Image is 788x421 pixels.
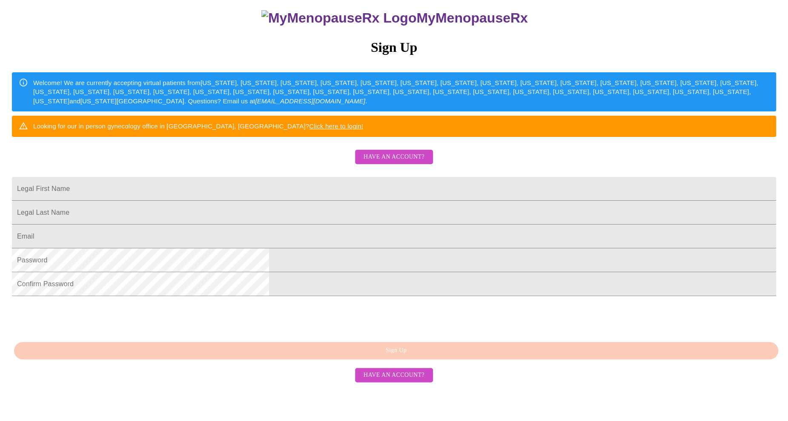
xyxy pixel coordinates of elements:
a: Have an account? [353,159,435,166]
button: Have an account? [355,150,433,165]
img: MyMenopauseRx Logo [261,10,416,26]
h3: Sign Up [12,40,776,55]
span: Have an account? [364,152,424,162]
h3: MyMenopauseRx [13,10,777,26]
em: [EMAIL_ADDRESS][DOMAIN_NAME] [255,97,365,105]
div: Looking for our in person gynecology office in [GEOGRAPHIC_DATA], [GEOGRAPHIC_DATA]? [33,118,363,134]
button: Have an account? [355,368,433,383]
div: Welcome! We are currently accepting virtual patients from [US_STATE], [US_STATE], [US_STATE], [US... [33,75,769,109]
a: Have an account? [353,371,435,378]
span: Have an account? [364,370,424,381]
a: Click here to login! [309,122,363,130]
iframe: reCAPTCHA [12,300,141,333]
